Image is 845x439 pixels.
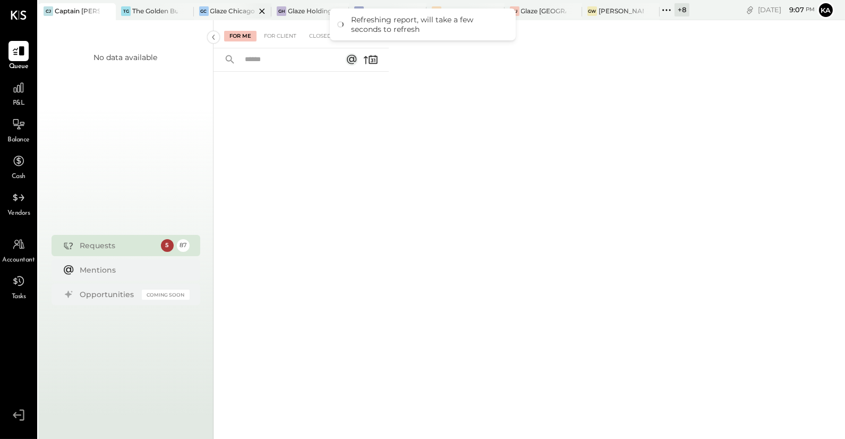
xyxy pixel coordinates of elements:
span: Cash [12,172,25,182]
span: Queue [9,62,29,72]
span: P&L [13,99,25,108]
div: The Golden Bull [132,6,177,15]
div: Glaze Teriyaki [PERSON_NAME] Street - [PERSON_NAME] River [PERSON_NAME] LLC [365,6,411,15]
span: Vendors [7,209,30,218]
a: Cash [1,151,37,182]
div: Opportunities [80,289,136,300]
div: GU [510,6,519,16]
div: GC [199,6,209,16]
div: For Client [259,31,302,41]
a: P&L [1,78,37,108]
div: GH [277,6,286,16]
div: Captain [PERSON_NAME]'s Eufaula [55,6,100,15]
span: Balance [7,136,30,145]
span: Tasks [12,292,26,302]
a: Queue [1,41,37,72]
div: 5 [161,239,174,252]
div: GT [354,6,364,16]
div: Glaze Holdings - Glaze Teriyaki Holdings LLC [288,6,333,15]
div: For Me [224,31,257,41]
div: CJ [44,6,53,16]
a: Vendors [1,188,37,218]
div: Glaze Chicago Ghost - West River Rice LLC [210,6,255,15]
div: Refreshing report, will take a few seconds to refresh [351,15,505,34]
div: 87 [177,239,190,252]
div: Coming Soon [142,290,190,300]
div: Closed [304,31,337,41]
div: Glaze Midtown East - Glaze Lexington One LLC [443,6,488,15]
span: Accountant [3,256,35,265]
div: + 8 [675,3,689,16]
div: GW [587,6,597,16]
a: Balance [1,114,37,145]
button: Ka [817,2,834,19]
div: Glaze [GEOGRAPHIC_DATA] - 110 Uni [521,6,566,15]
a: Accountant [1,234,37,265]
a: Tasks [1,271,37,302]
div: TG [121,6,131,16]
div: Mentions [80,265,184,275]
div: Requests [80,240,156,251]
div: copy link [745,4,755,15]
div: GM [432,6,441,16]
div: [PERSON_NAME] - Glaze Williamsburg One LLC [599,6,644,15]
div: No data available [94,52,158,63]
div: [DATE] [758,5,815,15]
